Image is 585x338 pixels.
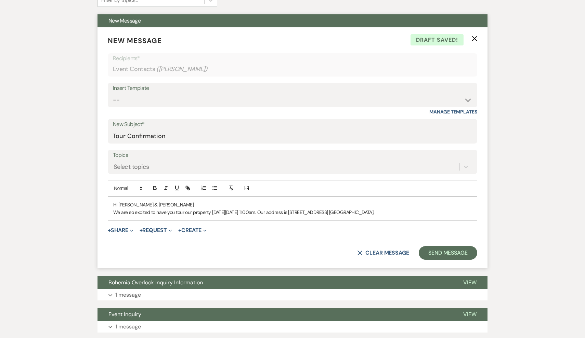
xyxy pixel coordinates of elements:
p: We are so excited to have you tour our property [DATE][DATE] 11:00am. Our address is [STREET_ADDR... [113,208,472,216]
span: + [140,228,143,233]
a: Manage Templates [429,109,477,115]
span: + [178,228,181,233]
label: New Subject* [113,120,472,130]
button: 1 message [97,289,487,301]
label: Topics [113,150,472,160]
span: Draft saved! [411,34,464,46]
div: Event Contacts [113,63,472,76]
span: New Message [108,36,162,45]
button: View [452,308,487,321]
div: Insert Template [113,83,472,93]
button: View [452,276,487,289]
button: 1 message [97,321,487,333]
button: Request [140,228,172,233]
p: Recipients* [113,54,472,63]
div: Select topics [114,162,149,171]
span: New Message [108,17,141,24]
p: 1 message [115,322,141,331]
span: View [463,279,477,286]
p: 1 message [115,290,141,299]
p: Hi [PERSON_NAME] & [PERSON_NAME], [113,201,472,208]
button: Create [178,228,207,233]
button: Bohemia Overlook Inquiry Information [97,276,452,289]
span: Bohemia Overlook Inquiry Information [108,279,203,286]
span: View [463,311,477,318]
span: + [108,228,111,233]
button: Clear message [357,250,409,256]
span: Event Inquiry [108,311,141,318]
button: Share [108,228,133,233]
button: Send Message [419,246,477,260]
span: ( [PERSON_NAME] ) [156,65,208,74]
button: Event Inquiry [97,308,452,321]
